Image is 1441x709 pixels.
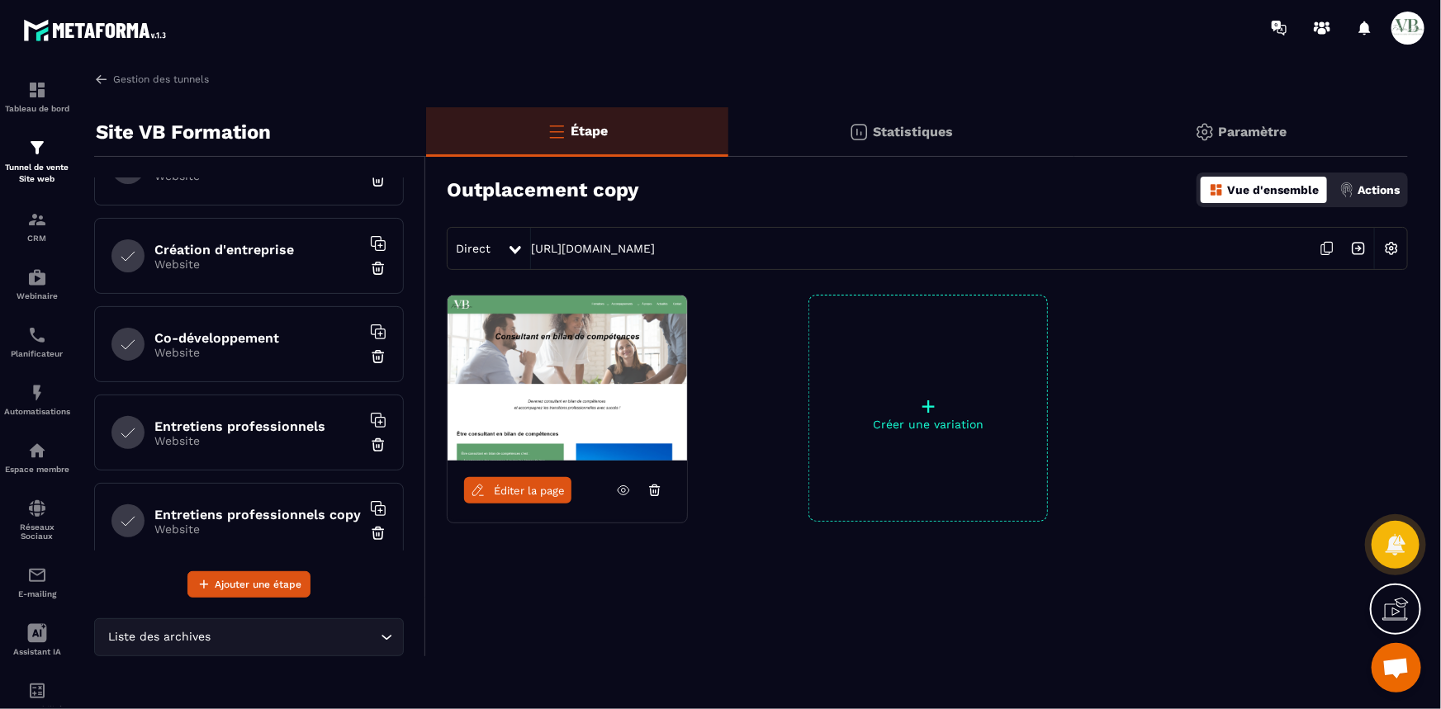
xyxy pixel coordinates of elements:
p: Paramètre [1219,124,1287,139]
a: formationformationCRM [4,197,70,255]
p: Website [154,258,361,271]
img: stats.20deebd0.svg [849,122,869,142]
img: formation [27,138,47,158]
p: Tunnel de vente Site web [4,162,70,185]
img: image [448,295,687,461]
img: arrow [94,72,109,87]
h6: Entretiens professionnels [154,418,361,434]
p: Réseaux Sociaux [4,522,70,541]
img: scheduler [27,325,47,345]
img: formation [27,80,47,100]
a: emailemailE-mailing [4,553,70,611]
a: formationformationTunnel de vente Site web [4,125,70,197]
img: trash [370,525,386,541]
p: Actions [1358,183,1400,196]
p: Site VB Formation [96,116,271,149]
img: automations [27,383,47,403]
h6: Co-développement [154,330,361,346]
span: Direct [456,242,491,255]
a: social-networksocial-networkRéseaux Sociaux [4,486,70,553]
p: CRM [4,234,70,243]
p: Espace membre [4,465,70,474]
button: Ajouter une étape [187,571,310,598]
input: Search for option [215,628,377,646]
p: Vue d'ensemble [1227,183,1319,196]
img: setting-w.858f3a88.svg [1376,233,1407,264]
p: Étape [571,123,608,139]
img: setting-gr.5f69749f.svg [1195,122,1215,142]
span: Ajouter une étape [215,576,301,593]
img: social-network [27,499,47,518]
img: email [27,565,47,585]
p: Webinaire [4,291,70,300]
h6: Entretiens professionnels copy [154,507,361,522]
h6: Création d'entreprise [154,242,361,258]
p: Website [154,522,361,536]
img: trash [370,260,386,277]
img: bars-o.4a397970.svg [547,121,566,141]
p: Website [154,434,361,447]
a: formationformationTableau de bord [4,68,70,125]
a: automationsautomationsWebinaire [4,255,70,313]
img: accountant [27,681,47,701]
img: automations [27,267,47,287]
p: + [809,395,1047,418]
img: automations [27,441,47,461]
img: trash [370,172,386,188]
a: Gestion des tunnels [94,72,209,87]
a: automationsautomationsEspace membre [4,428,70,486]
a: schedulerschedulerPlanificateur [4,313,70,371]
div: Ouvrir le chat [1372,643,1421,692]
p: Créer une variation [809,418,1047,431]
img: formation [27,210,47,229]
img: trash [370,348,386,365]
img: trash [370,437,386,453]
p: Website [154,346,361,359]
img: arrow-next.bcc2205e.svg [1343,233,1374,264]
h3: Outplacement copy [447,178,639,201]
img: actions.d6e523a2.png [1339,182,1354,197]
p: E-mailing [4,589,70,598]
p: Automatisations [4,407,70,416]
a: Éditer la page [464,477,571,503]
a: Assistant IA [4,611,70,669]
a: [URL][DOMAIN_NAME] [531,242,655,255]
img: logo [23,15,172,45]
a: automationsautomationsAutomatisations [4,371,70,428]
p: Statistiques [873,124,953,139]
span: Liste des archives [105,628,215,646]
div: Search for option [94,618,404,656]
span: Éditer la page [494,484,565,497]
p: Planificateur [4,349,70,358]
img: dashboard-orange.40269519.svg [1209,182,1224,197]
p: Tableau de bord [4,104,70,113]
p: Assistant IA [4,647,70,656]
